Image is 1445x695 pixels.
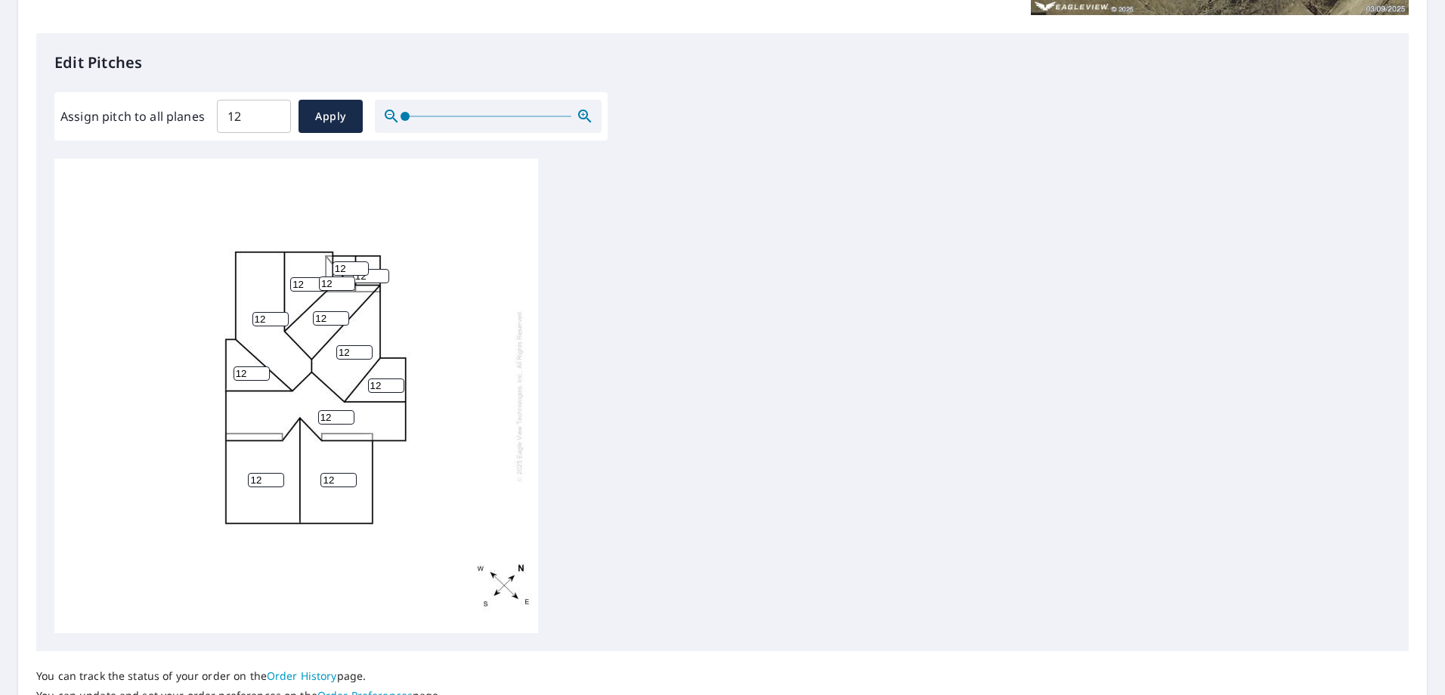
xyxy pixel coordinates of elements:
[54,51,1391,74] p: Edit Pitches
[311,107,351,126] span: Apply
[267,669,337,683] a: Order History
[217,95,291,137] input: 00.0
[60,107,205,125] label: Assign pitch to all planes
[299,100,363,133] button: Apply
[36,669,442,683] p: You can track the status of your order on the page.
